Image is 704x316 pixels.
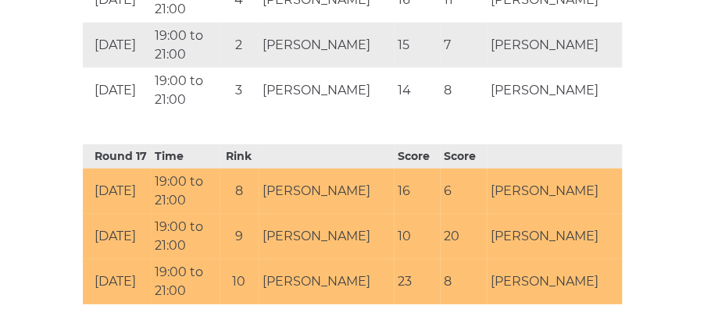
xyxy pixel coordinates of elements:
[440,144,487,169] th: Score
[83,259,152,304] td: [DATE]
[487,23,622,68] td: [PERSON_NAME]
[394,259,441,304] td: 23
[83,23,152,68] td: [DATE]
[83,169,152,214] td: [DATE]
[220,169,259,214] td: 8
[151,259,220,304] td: 19:00 to 21:00
[220,259,259,304] td: 10
[83,68,152,113] td: [DATE]
[394,169,441,214] td: 16
[151,23,220,68] td: 19:00 to 21:00
[151,169,220,214] td: 19:00 to 21:00
[440,214,487,259] td: 20
[259,259,394,304] td: [PERSON_NAME]
[259,68,394,113] td: [PERSON_NAME]
[487,259,622,304] td: [PERSON_NAME]
[440,169,487,214] td: 6
[440,259,487,304] td: 8
[440,23,487,68] td: 7
[394,214,441,259] td: 10
[259,214,394,259] td: [PERSON_NAME]
[487,68,622,113] td: [PERSON_NAME]
[259,23,394,68] td: [PERSON_NAME]
[394,144,441,169] th: Score
[487,169,622,214] td: [PERSON_NAME]
[220,144,259,169] th: Rink
[83,214,152,259] td: [DATE]
[220,68,259,113] td: 3
[259,169,394,214] td: [PERSON_NAME]
[394,23,441,68] td: 15
[394,68,441,113] td: 14
[151,144,220,169] th: Time
[151,214,220,259] td: 19:00 to 21:00
[151,68,220,113] td: 19:00 to 21:00
[440,68,487,113] td: 8
[83,144,152,169] th: Round 17
[220,23,259,68] td: 2
[220,214,259,259] td: 9
[487,214,622,259] td: [PERSON_NAME]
